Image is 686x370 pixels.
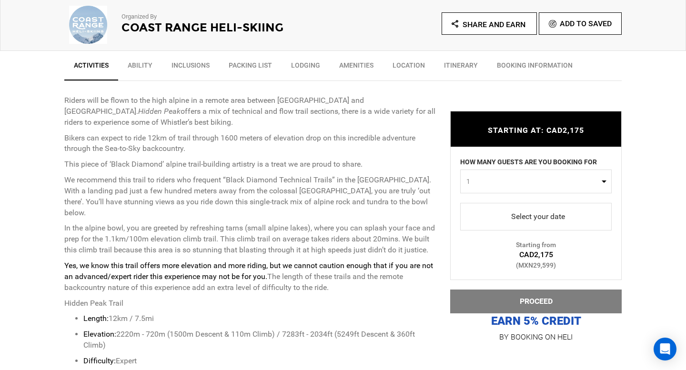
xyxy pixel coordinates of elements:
[138,107,181,116] em: Hidden Peak
[64,95,436,128] p: Riders will be flown to the high alpine in a remote area between [GEOGRAPHIC_DATA] and [GEOGRAPHI...
[64,260,436,293] p: The length of these trails and the remote backcountry nature of this experience add an extra leve...
[451,250,621,260] div: CAD2,175
[460,170,612,193] button: 1
[463,20,525,29] span: Share and Earn
[83,356,436,367] p: Expert
[64,175,436,218] p: We recommend this trail to riders who frequent “Black Diamond Technical Trails” in the [GEOGRAPHI...
[83,356,116,365] strong: Difficulty:
[383,56,434,80] a: Location
[83,314,109,323] strong: Length:
[560,19,612,28] span: Add To Saved
[466,177,599,186] span: 1
[487,56,582,80] a: BOOKING INFORMATION
[118,56,162,80] a: Ability
[282,56,330,80] a: Lodging
[64,56,118,80] a: Activities
[460,157,597,170] label: HOW MANY GUESTS ARE YOU BOOKING FOR
[488,126,584,135] span: STARTING AT: CAD2,175
[64,298,436,309] p: Hidden Peak Trail
[121,21,317,34] h2: Coast Range Heli-Skiing
[64,6,112,44] img: d90ef2fb7ce37d1cab2a737bd0f64c5d.png
[434,56,487,80] a: Itinerary
[83,313,436,324] p: 12km / 7.5mi
[162,56,219,80] a: Inclusions
[64,133,436,155] p: Bikers can expect to ride 12km of trail through 1600 meters of elevation drop on this incredible ...
[64,261,433,281] strong: Yes, we know this trail offers more elevation and more riding, but we cannot caution enough that ...
[83,329,436,351] p: 2220m - 720m (1500m Descent & 110m Climb) / 7283ft - 2034ft (5249ft Descent & 360ft Climb)
[450,330,622,344] p: BY BOOKING ON HELI
[451,260,621,270] div: (MXN29,599)
[330,56,383,80] a: Amenities
[64,223,436,256] p: In the alpine bowl, you are greeted by refreshing tarns (small alpine lakes), where you can splas...
[219,56,282,80] a: Packing List
[83,330,116,339] strong: Elevation:
[121,12,317,21] p: Organized By
[654,338,676,360] div: Open Intercom Messenger
[450,290,622,313] button: PROCEED
[64,159,436,170] p: This piece of ‘Black Diamond’ alpine trail-building artistry is a treat we are proud to share.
